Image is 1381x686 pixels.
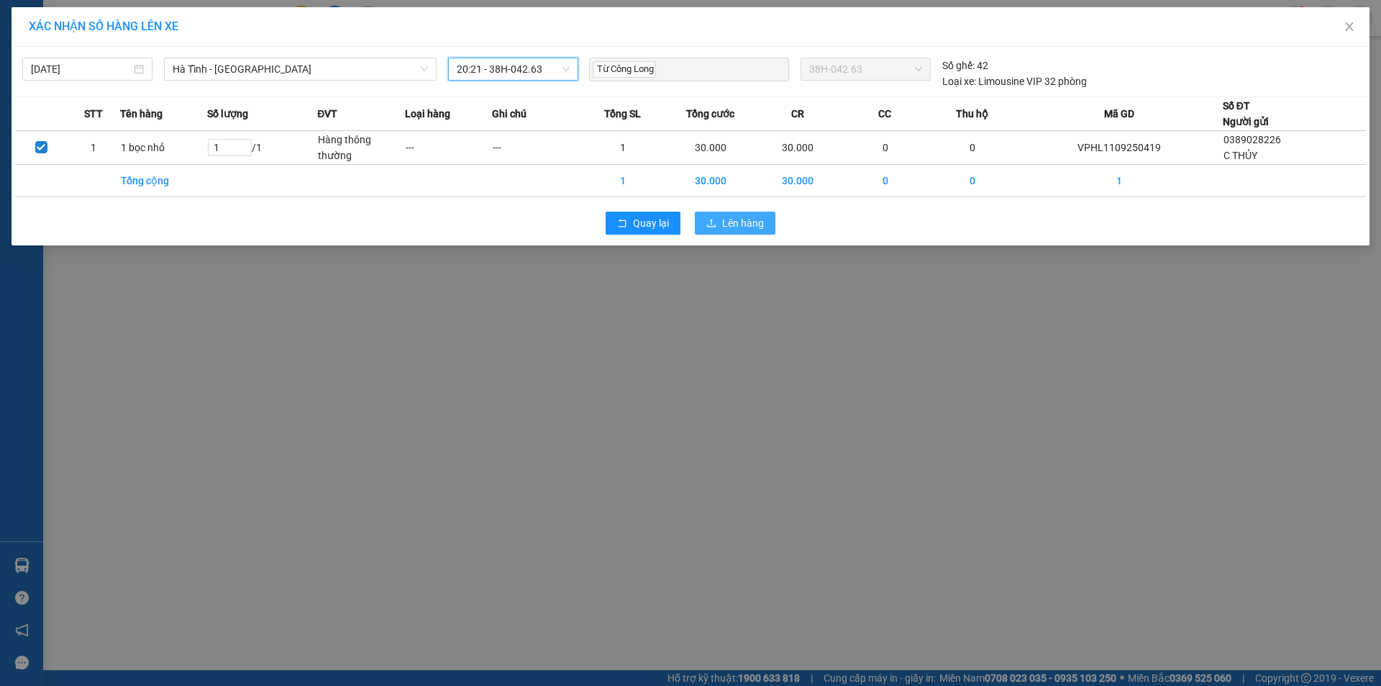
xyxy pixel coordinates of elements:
[18,18,90,90] img: logo.jpg
[120,165,207,197] td: Tổng cộng
[31,61,131,77] input: 11/09/2025
[135,53,601,71] li: Hotline: 1900252555
[1016,131,1223,165] td: VPHL1109250419
[695,212,775,235] button: uploadLên hàng
[1016,165,1223,197] td: 1
[1329,7,1369,48] button: Close
[593,61,656,78] span: Từ Công Long
[929,131,1016,165] td: 0
[29,19,178,33] span: XÁC NHẬN SỐ HÀNG LÊN XE
[1104,106,1134,122] span: Mã GD
[420,65,429,73] span: down
[842,165,929,197] td: 0
[317,106,337,122] span: ĐVT
[405,131,492,165] td: ---
[120,131,207,165] td: 1 bọc nhỏ
[317,131,404,165] td: Hàng thông thường
[942,73,976,89] span: Loại xe:
[942,58,988,73] div: 42
[120,106,163,122] span: Tên hàng
[492,106,527,122] span: Ghi chú
[667,131,754,165] td: 30.000
[1344,21,1355,32] span: close
[405,106,450,122] span: Loại hàng
[1223,150,1257,161] span: C THỦY
[1223,98,1269,130] div: Số ĐT Người gửi
[878,106,891,122] span: CC
[929,165,1016,197] td: 0
[68,131,120,165] td: 1
[942,73,1087,89] div: Limousine VIP 32 phòng
[135,35,601,53] li: Cổ Đạm, xã [GEOGRAPHIC_DATA], [GEOGRAPHIC_DATA]
[580,131,667,165] td: 1
[580,165,667,197] td: 1
[791,106,804,122] span: CR
[207,131,317,165] td: / 1
[755,131,842,165] td: 30.000
[942,58,975,73] span: Số ghế:
[722,215,764,231] span: Lên hàng
[755,165,842,197] td: 30.000
[457,58,570,80] span: 20:21 - 38H-042.63
[492,131,579,165] td: ---
[606,212,680,235] button: rollbackQuay lại
[842,131,929,165] td: 0
[18,104,251,128] b: GỬI : VP [PERSON_NAME]
[667,165,754,197] td: 30.000
[84,106,103,122] span: STT
[633,215,669,231] span: Quay lại
[809,58,921,80] span: 38H-042.63
[1223,134,1281,145] span: 0389028226
[956,106,988,122] span: Thu hộ
[207,106,248,122] span: Số lượng
[706,218,716,230] span: upload
[617,218,627,230] span: rollback
[686,106,734,122] span: Tổng cước
[604,106,641,122] span: Tổng SL
[173,58,428,80] span: Hà Tĩnh - Hà Nội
